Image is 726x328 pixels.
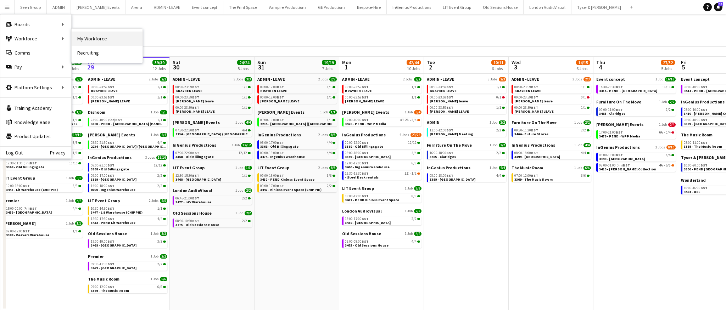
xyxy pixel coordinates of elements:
a: Dishoom1 Job1/1 [88,109,167,115]
a: 09:00-11:00BST2/23465 - Claridges [599,107,674,115]
span: InGenius Productions [173,142,216,148]
button: Arena [125,0,148,14]
span: 00:00-23:59 [514,85,538,89]
a: 00:00-12:00BST1/1BRAYDEN LEAVE [260,85,335,93]
span: BST [362,140,369,145]
span: BST [362,85,369,89]
span: Chris Lane LEAVE [430,109,469,114]
span: 2234 - Four Seasons Hampshire (Luton) [175,132,261,136]
span: 11:00-12:00 [430,129,453,132]
span: 2/2 [499,120,506,125]
span: 2234 - Four Seasons Hampshire (Luton) [91,144,176,149]
span: InGenius Productions [342,132,386,137]
span: Furniture On The Move [596,99,641,104]
a: Furniture On The Move1 Job2/2 [427,142,506,148]
div: Furniture On The Move1 Job2/209:00-11:00BST2/23465 - Claridges [596,99,676,122]
span: 00:00-12:00 [345,141,369,145]
span: BST [616,130,623,135]
span: 00:00-23:59 [175,85,199,89]
a: 14:30-23:30BST16/163414 - PEND - [GEOGRAPHIC_DATA] [599,85,674,93]
span: 2/2 [414,77,421,81]
span: BST [362,118,369,122]
button: Bespoke-Hire [351,0,387,14]
span: 11 [718,2,723,6]
a: 00:00-23:59BST1/1[PERSON_NAME] LEAVE [91,95,166,103]
span: Event concept [596,77,625,82]
span: 1/1 [157,118,162,122]
span: 2/2 [499,143,506,147]
span: InGenius Productions [512,142,555,148]
span: 1 Job [405,110,413,114]
span: 1/1 [327,118,332,122]
a: [PERSON_NAME] Events1 Job3/4 [342,109,421,115]
span: BST [616,107,623,112]
button: Event concept [186,0,223,14]
span: 0/4 [668,123,676,127]
span: 12:00-16:00 [345,118,369,122]
a: 00:00-23:59BST1/1BRAYDEN LEAVE [91,85,166,93]
span: BST [616,85,623,89]
span: 2 Jobs [403,77,413,81]
span: 3 Jobs [234,77,243,81]
span: 3/4 [412,118,417,122]
span: 1 Job [490,120,497,125]
a: 00:00-23:59BST1/1BRAYDEN LEAVE [430,85,505,93]
div: InGenius Productions2 Jobs8/808:00-17:00BST4/43368 - Old Billingsgate09:00-13:00BST4/43474 - Inge... [257,132,337,165]
span: 2/2 [329,77,337,81]
span: 2/2 [496,129,501,132]
span: 14:30-23:30 [599,85,623,89]
div: [PERSON_NAME] Events1 Job4/407:30-22:30BST4/42234 - [GEOGRAPHIC_DATA] ([GEOGRAPHIC_DATA]) [173,120,252,142]
span: Chris Ames leave [514,99,553,103]
span: 3/3 [245,77,252,81]
button: LIT Event Group [437,0,477,14]
a: InGenius Productions1 Job12/12 [173,142,252,148]
span: BST [192,105,199,110]
a: 17:00-21:00BST6A•0/43476 - PEND - WPP Media [599,130,674,138]
span: BRAYDEN LEAVE [430,89,457,93]
div: ADMIN - LEAVE3 Jobs3/300:00-23:59BST1/1BRAYDEN LEAVE00:00-23:59BST1/1[PERSON_NAME] leave00:00-23:... [173,77,252,120]
a: Knowledge Base [0,115,71,129]
span: 00:00-23:59 [91,96,115,99]
span: 3 Jobs [573,77,582,81]
span: InGenius Productions [681,99,725,104]
span: 16/16 [665,77,676,81]
button: ADMIN - LEAVE [148,0,186,14]
span: Hannah Hope Events [173,120,220,125]
button: Vampire Productions [263,0,312,14]
a: 00:00-12:00BST1/1[PERSON_NAME] LEAVE [260,95,335,103]
a: 09:30-11:30BST2/23464 - Future Stores [514,128,590,136]
span: 2/3 [583,77,591,81]
span: 3 Jobs [488,77,497,81]
span: 2/2 [581,129,586,132]
span: Helen Smith Events [342,109,389,115]
span: 3/4 [414,110,421,114]
a: 11:00-12:00BST2/2[PERSON_NAME] Meeting [430,128,505,136]
span: ADMIN [427,120,440,125]
span: BRAYDEN LEAVE [345,89,372,93]
span: Event concept [681,77,710,82]
span: 2 Jobs [149,77,158,81]
span: 2/2 [75,77,83,81]
span: BST [531,85,538,89]
a: ADMIN - LEAVE2 Jobs2/2 [257,77,337,82]
div: [PERSON_NAME] Events1 Job1/107:00-16:00BST1/12234 - [GEOGRAPHIC_DATA] ([GEOGRAPHIC_DATA]) [257,109,337,132]
span: Chris Ames leave [175,99,214,103]
span: BRAYDEN LEAVE [514,89,541,93]
span: 1/1 [412,85,417,89]
span: 1 Job [151,110,158,114]
a: 07:30-22:30BST4/42234 - [GEOGRAPHIC_DATA] ([GEOGRAPHIC_DATA]) [175,128,251,136]
a: My Workforce [72,32,143,46]
span: 4/4 [160,133,167,137]
span: BST [700,118,708,122]
span: 2 Jobs [318,77,328,81]
span: 4/4 [157,141,162,145]
span: Hannah Hope Events [257,109,305,115]
a: ADMIN - LEAVE2 Jobs2/2 [342,77,421,82]
div: [PERSON_NAME] Events1 Job0/417:00-21:00BST6A•0/43476 - PEND - WPP Media [596,122,676,145]
span: 08:30-21:30 [91,141,115,145]
span: 1 Job [490,143,497,147]
span: 00:00-12:00 [260,96,284,99]
span: 23:00-10:00 (Sat) [91,118,122,122]
span: 07:00-16:00 [260,118,284,122]
span: 00:00-23:59 [175,96,199,99]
